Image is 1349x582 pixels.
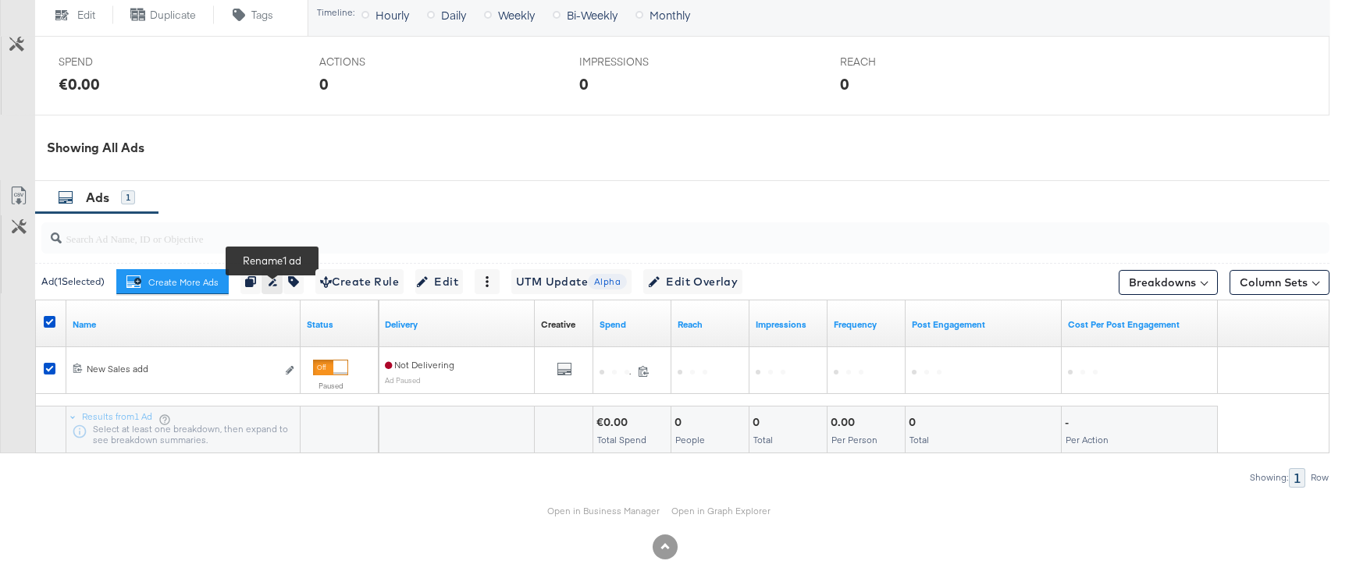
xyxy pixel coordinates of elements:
a: The number of people your ad was served to. [678,318,743,331]
a: Shows the current state of your Ad. [307,318,372,331]
a: Reflects the ability of your Ad to achieve delivery. [385,318,529,331]
div: New Sales add [87,363,276,375]
div: 0.00 [831,415,860,430]
span: Create Rule [320,272,399,292]
span: Tags [251,8,273,23]
div: Showing: [1249,472,1289,483]
span: ACTIONS [319,55,436,69]
span: UTM Update [516,272,627,292]
button: Create More Ads [116,269,229,294]
button: Tags [214,5,292,24]
div: 0 [909,415,920,430]
div: Ad ( 1 Selected) [41,275,105,289]
span: IMPRESSIONS [579,55,696,69]
div: 0 [674,415,686,430]
span: Total [753,434,773,445]
div: Row [1310,472,1329,483]
button: Breakdowns [1119,270,1218,295]
span: Edit [420,272,458,292]
span: Total [909,434,929,445]
div: 0 [319,73,329,95]
button: Column Sets [1230,270,1329,295]
span: People [675,434,705,445]
div: Creative [541,318,575,331]
span: SPEND [59,55,176,69]
a: The number of actions related to your Page's posts as a result of your ad. [912,318,1055,331]
input: Search Ad Name, ID or Objective [62,217,1212,247]
label: Paused [313,381,348,391]
a: Open in Graph Explorer [671,505,771,517]
div: €0.00 [596,415,632,430]
span: Total Spend [597,434,646,445]
button: Edit Overlay [643,269,742,294]
div: 1 [1289,468,1305,488]
span: Duplicate [150,8,196,23]
div: 0 [840,73,849,95]
span: Monthly [650,7,690,23]
div: €0.00 [59,73,100,95]
a: The average cost per action related to your Page's posts as a result of your ad. [1068,318,1212,331]
button: Edit [34,5,112,24]
button: Duplicate [112,5,214,24]
div: 0 [579,73,589,95]
button: UTM UpdateAlpha [511,269,632,294]
span: Edit Overlay [648,272,738,292]
div: 0 [753,415,764,430]
span: Per Action [1066,434,1109,445]
a: Shows the creative associated with your ad. [541,318,575,331]
span: Alpha [588,275,627,289]
span: Weekly [498,7,535,23]
a: Ad Name. [73,318,294,331]
a: Open in Business Manager [547,505,660,517]
button: Create Rule [315,269,404,294]
div: - [1065,415,1073,430]
a: The total amount spent to date. [600,318,665,331]
div: 1 [121,190,135,204]
span: Hourly [376,7,409,23]
div: Showing All Ads [47,139,1329,157]
button: Edit [415,269,463,294]
span: Not Delivering [385,359,454,371]
span: Daily [441,7,466,23]
span: Ads [86,190,109,205]
div: Timeline: [316,7,355,18]
sub: Ad Paused [385,375,421,385]
span: Bi-Weekly [567,7,618,23]
span: Per Person [831,434,877,445]
a: The average number of times your ad was served to each person. [834,318,899,331]
a: The number of times your ad was served. On mobile apps an ad is counted as served the first time ... [756,318,821,331]
span: REACH [840,55,957,69]
span: Edit [77,8,95,23]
